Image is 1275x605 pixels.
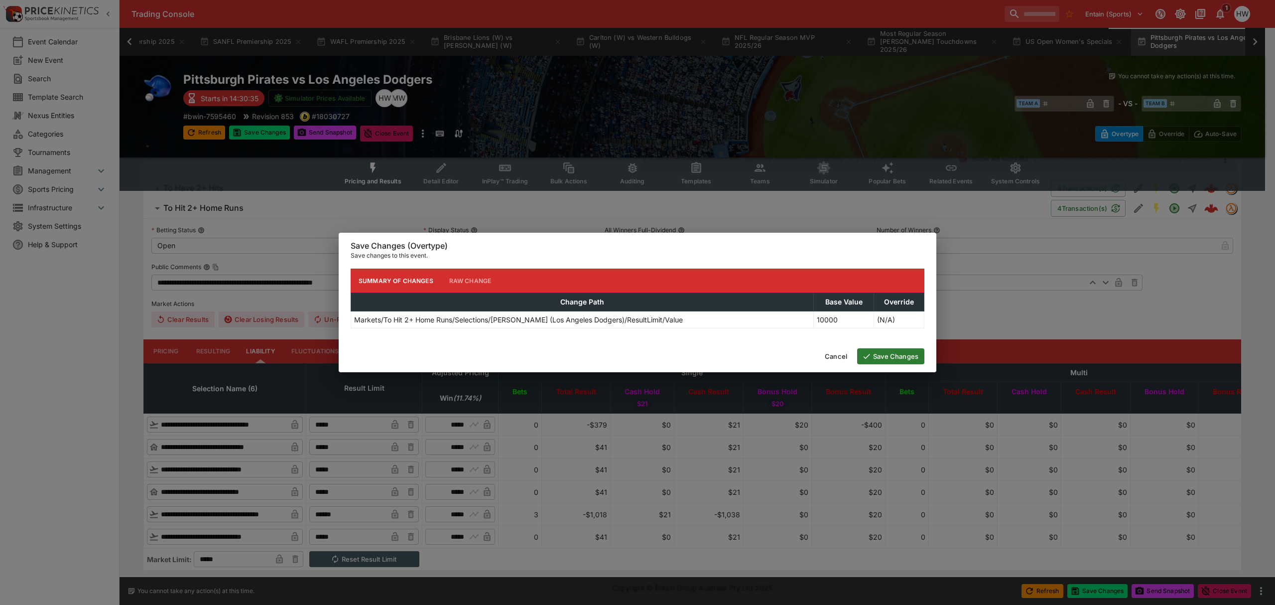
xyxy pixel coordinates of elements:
[351,251,924,261] p: Save changes to this event.
[354,314,683,325] p: Markets/To Hit 2+ Home Runs/Selections/[PERSON_NAME] (Los Angeles Dodgers)/ResultLimit/Value
[351,293,814,311] th: Change Path
[441,269,500,293] button: Raw Change
[351,241,924,251] h6: Save Changes (Overtype)
[857,348,924,364] button: Save Changes
[813,293,874,311] th: Base Value
[819,348,853,364] button: Cancel
[351,269,441,293] button: Summary of Changes
[813,311,874,328] td: 10000
[874,311,924,328] td: (N/A)
[874,293,924,311] th: Override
